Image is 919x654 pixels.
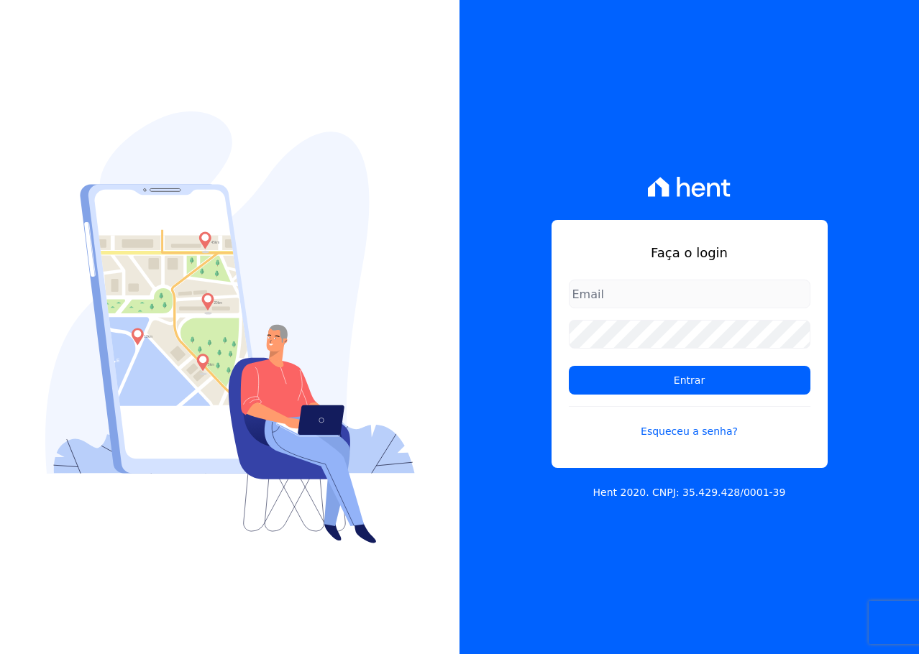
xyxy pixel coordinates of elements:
[45,111,415,543] img: Login
[569,243,810,262] h1: Faça o login
[569,366,810,395] input: Entrar
[569,406,810,439] a: Esqueceu a senha?
[593,485,786,500] p: Hent 2020. CNPJ: 35.429.428/0001-39
[569,280,810,308] input: Email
